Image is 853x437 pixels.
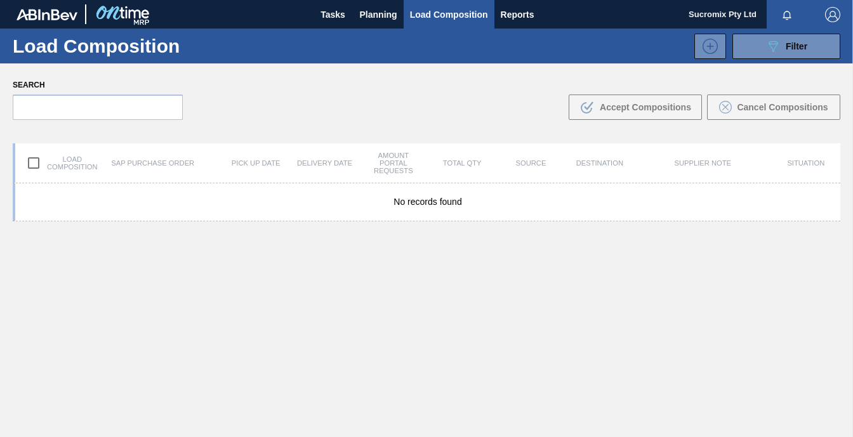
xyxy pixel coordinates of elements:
h1: Load Composition [13,39,208,53]
span: Tasks [319,7,347,22]
img: Logout [825,7,840,22]
span: No records found [393,197,461,207]
span: Accept Compositions [600,102,691,112]
span: Load Composition [410,7,488,22]
div: Amount Portal Requests [359,152,428,174]
div: Total Qty [428,159,496,167]
button: Accept Compositions [569,95,702,120]
div: Load composition [15,150,84,176]
img: TNhmsLtSVTkK8tSr43FrP2fwEKptu5GPRR3wAAAABJRU5ErkJggg== [17,9,77,20]
div: Situation [772,159,840,167]
button: Filter [732,34,840,59]
span: Planning [360,7,397,22]
button: Notifications [767,6,807,23]
div: Destination [565,159,634,167]
div: Supplier Note [634,159,772,167]
div: Delivery Date [290,159,359,167]
div: Pick up Date [222,159,290,167]
div: SAP Purchase Order [84,159,222,167]
span: Cancel Compositions [737,102,828,112]
span: Reports [501,7,534,22]
button: Cancel Compositions [707,95,840,120]
span: Filter [786,41,807,51]
label: Search [13,76,183,95]
div: Source [496,159,565,167]
div: New Load Composition [688,34,726,59]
